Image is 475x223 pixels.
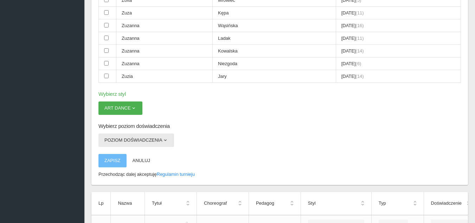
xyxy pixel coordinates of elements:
td: [DATE] [336,7,461,19]
td: Zuzanna [116,32,213,45]
td: Zuza [116,7,213,19]
td: [DATE] [336,57,461,70]
h6: Wybierz poziom doświadczenia [98,122,461,130]
th: Tytuł [145,192,197,215]
td: Zuzanna [116,19,213,32]
th: Choreograf [197,192,249,215]
td: Zuzia [116,70,213,83]
span: (16) [356,23,364,28]
td: Wąsińska [213,19,336,32]
a: Regulamin turnieju [157,172,195,177]
td: Zuzanna [116,57,213,70]
td: [DATE] [336,45,461,57]
td: Zuzanna [116,45,213,57]
td: [DATE] [336,70,461,83]
span: (14) [356,74,364,79]
td: Jary [213,70,336,83]
th: Styl [301,192,371,215]
td: [DATE] [336,32,461,45]
td: Niezgoda [213,57,336,70]
td: [DATE] [336,19,461,32]
button: Zapisz [98,154,127,167]
p: Przechodząc dalej akceptuję [98,171,461,178]
button: Anuluj [127,154,156,167]
span: (11) [356,10,364,16]
th: Pedagog [249,192,301,215]
th: Nazwa [111,192,145,215]
td: Kępa [213,7,336,19]
span: (11) [356,36,364,41]
th: Typ [371,192,424,215]
button: ART DANCE [98,101,142,115]
td: Ladak [213,32,336,45]
span: (14) [356,48,364,54]
span: (6) [356,61,361,66]
button: Poziom doświadczenia [98,134,174,147]
h6: Wybierz styl [98,90,461,98]
th: Lp [91,192,111,215]
td: Kowalska [213,45,336,57]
